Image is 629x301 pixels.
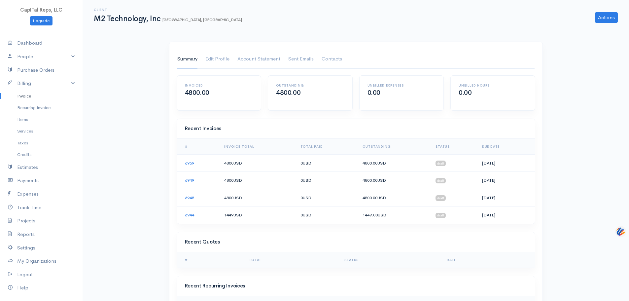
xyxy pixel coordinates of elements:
[20,7,62,13] span: CapITal Reps, LLC
[30,16,52,26] a: Upgrade
[219,154,295,172] td: 4800
[377,160,386,166] span: USD
[177,50,197,68] a: Summary
[430,139,477,155] th: Status
[367,84,436,87] h6: Unbilled Expenses
[177,139,219,155] th: #
[185,89,253,96] h2: 4800.00
[219,139,295,155] th: Invoice Total
[322,50,342,68] a: Contacts
[185,160,194,166] a: 6959
[436,213,446,218] span: draft
[219,172,295,189] td: 4800
[378,212,386,218] span: USD
[436,178,446,183] span: draft
[185,212,194,218] a: 6944
[595,12,618,23] a: Actions
[357,172,431,189] td: 4800.00
[295,189,357,207] td: 0
[94,8,242,12] h6: Client
[477,172,535,189] td: [DATE]
[295,207,357,224] td: 0
[185,126,527,132] h4: Recent Invoices
[357,139,431,155] th: Outstanding
[233,160,242,166] span: USD
[205,50,229,68] a: Edit Profile
[276,84,344,87] h6: Outstanding
[276,89,344,96] h2: 4800.00
[244,252,339,268] th: Total
[459,84,527,87] h6: Unbilled Hours
[436,161,446,166] span: draft
[357,154,431,172] td: 4800.00
[94,15,242,23] h1: M2 Technology, Inc
[185,84,253,87] h6: Invoiced
[185,195,194,201] a: 6945
[237,50,280,68] a: Account Statement
[185,283,527,289] h4: Recent Recurring Invoices
[162,17,242,22] span: [GEOGRAPHIC_DATA], [GEOGRAPHIC_DATA]
[185,177,194,183] a: 6949
[233,212,242,218] span: USD
[377,177,386,183] span: USD
[377,195,386,201] span: USD
[615,225,626,238] img: svg+xml;base64,PHN2ZyB3aWR0aD0iNDQiIGhlaWdodD0iNDQiIHZpZXdCb3g9IjAgMCA0NCA0NCIgZmlsbD0ibm9uZSIgeG...
[233,177,242,183] span: USD
[441,252,535,268] th: Date
[367,89,436,96] h2: 0.00
[177,252,244,268] th: #
[295,154,357,172] td: 0
[436,195,446,201] span: draft
[185,239,527,245] h4: Recent Quotes
[303,212,311,218] span: USD
[303,177,311,183] span: USD
[357,189,431,207] td: 4800.00
[288,50,314,68] a: Sent Emails
[477,189,535,207] td: [DATE]
[459,89,527,96] h2: 0.00
[295,139,357,155] th: Total Paid
[477,139,535,155] th: Due Date
[219,189,295,207] td: 4800
[477,207,535,224] td: [DATE]
[477,154,535,172] td: [DATE]
[357,207,431,224] td: 1449.00
[295,172,357,189] td: 0
[339,252,441,268] th: Status
[233,195,242,201] span: USD
[303,160,311,166] span: USD
[303,195,311,201] span: USD
[219,207,295,224] td: 1449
